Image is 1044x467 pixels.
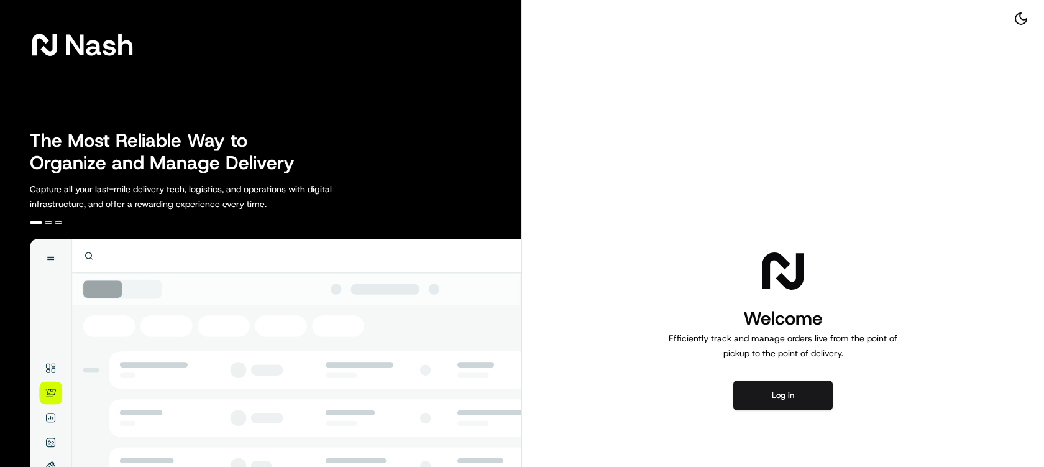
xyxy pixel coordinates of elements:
[664,306,902,331] h1: Welcome
[733,381,833,410] button: Log in
[30,129,308,174] h2: The Most Reliable Way to Organize and Manage Delivery
[664,331,902,361] p: Efficiently track and manage orders live from the point of pickup to the point of delivery.
[65,32,134,57] span: Nash
[30,182,388,211] p: Capture all your last-mile delivery tech, logistics, and operations with digital infrastructure, ...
